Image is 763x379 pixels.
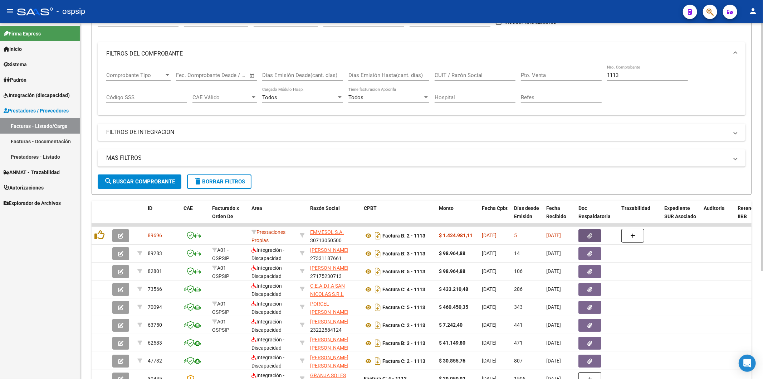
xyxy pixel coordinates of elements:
span: ANMAT - Trazabilidad [4,168,60,176]
span: Todos [262,94,277,101]
span: 343 [514,304,523,310]
datatable-header-cell: Expediente SUR Asociado [661,201,701,232]
span: 14 [514,250,520,256]
span: [PERSON_NAME] [PERSON_NAME] [310,337,348,351]
span: Integración - Discapacidad [251,265,284,279]
span: 73566 [148,286,162,292]
datatable-header-cell: Fecha Recibido [543,201,576,232]
span: Padrón [4,76,26,84]
datatable-header-cell: Facturado x Orden De [209,201,249,232]
span: [DATE] [482,250,497,256]
datatable-header-cell: CPBT [361,201,436,232]
mat-expansion-panel-header: FILTROS DE INTEGRACION [98,124,745,141]
div: 23222584124 [310,318,358,333]
span: 82801 [148,268,162,274]
mat-icon: delete [194,177,202,186]
span: CAE Válido [192,94,250,101]
i: Descargar documento [373,248,382,259]
span: A01 - OSPSIP [212,247,229,261]
span: Integración (discapacidad) [4,91,70,99]
span: [DATE] [482,358,497,364]
span: Integración - Discapacidad [251,319,284,333]
span: Auditoria [704,205,725,211]
strong: Factura C: 2 - 1113 [382,322,425,328]
span: [PERSON_NAME] [310,319,348,325]
mat-expansion-panel-header: MAS FILTROS [98,149,745,167]
span: Area [251,205,262,211]
span: ID [148,205,152,211]
strong: Factura B: 2 - 1113 [382,233,425,239]
span: Integración - Discapacidad [251,247,284,261]
span: Fecha Cpbt [482,205,508,211]
i: Descargar documento [373,284,382,295]
span: [PERSON_NAME] [310,265,348,271]
span: [DATE] [546,232,561,238]
span: Trazabilidad [621,205,650,211]
strong: Factura C: 2 - 1113 [382,358,425,364]
i: Descargar documento [373,355,382,367]
button: Open calendar [248,72,256,80]
datatable-header-cell: Area [249,201,297,232]
span: 70094 [148,304,162,310]
datatable-header-cell: Razón Social [307,201,361,232]
strong: Factura B: 5 - 1113 [382,269,425,274]
i: Descargar documento [373,266,382,277]
span: Sistema [4,61,27,68]
div: 27354300341 [310,354,358,369]
span: A01 - OSPSIP [212,265,229,279]
strong: $ 7.242,40 [439,322,463,328]
span: Todos [348,94,363,101]
span: 89283 [148,250,162,256]
mat-expansion-panel-header: FILTROS DEL COMPROBANTE [98,42,745,65]
span: [PERSON_NAME] [310,247,348,253]
datatable-header-cell: Auditoria [701,201,735,232]
div: Open Intercom Messenger [739,355,756,372]
strong: $ 30.855,76 [439,358,465,364]
span: [DATE] [546,358,561,364]
span: Integración - Discapacidad [251,355,284,369]
span: Expediente SUR Asociado [664,205,696,219]
mat-panel-title: FILTROS DEL COMPROBANTE [106,50,728,58]
strong: $ 433.210,48 [439,286,468,292]
span: 286 [514,286,523,292]
span: 441 [514,322,523,328]
span: CPBT [364,205,377,211]
span: Monto [439,205,454,211]
span: Días desde Emisión [514,205,539,219]
datatable-header-cell: CAE [181,201,209,232]
strong: $ 460.450,35 [439,304,468,310]
span: Razón Social [310,205,340,211]
span: [DATE] [482,340,497,346]
input: Fecha fin [211,72,246,78]
datatable-header-cell: Doc Respaldatoria [576,201,618,232]
div: 27217441418 [310,300,358,315]
strong: Factura B: 3 - 1113 [382,251,425,256]
i: Descargar documento [373,230,382,241]
strong: $ 98.964,88 [439,268,465,274]
span: 89696 [148,232,162,238]
span: [DATE] [482,322,497,328]
span: Explorador de Archivos [4,199,61,207]
span: [DATE] [482,232,497,238]
input: Fecha inicio [176,72,205,78]
strong: $ 98.964,88 [439,250,465,256]
span: 807 [514,358,523,364]
span: PORCEL [PERSON_NAME] [310,301,348,315]
datatable-header-cell: Fecha Cpbt [479,201,511,232]
span: [DATE] [546,268,561,274]
strong: $ 1.424.981,11 [439,232,473,238]
span: [DATE] [546,304,561,310]
span: [DATE] [546,322,561,328]
i: Descargar documento [373,337,382,349]
span: [PERSON_NAME] [PERSON_NAME] [310,355,348,369]
span: [DATE] [482,268,497,274]
button: Borrar Filtros [187,174,251,189]
span: [DATE] [482,304,497,310]
i: Descargar documento [373,320,382,331]
div: 30713050500 [310,228,358,243]
span: [DATE] [546,250,561,256]
span: 47732 [148,358,162,364]
span: Borrar Filtros [194,178,245,185]
span: Fecha Recibido [546,205,566,219]
span: CAE [184,205,193,211]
